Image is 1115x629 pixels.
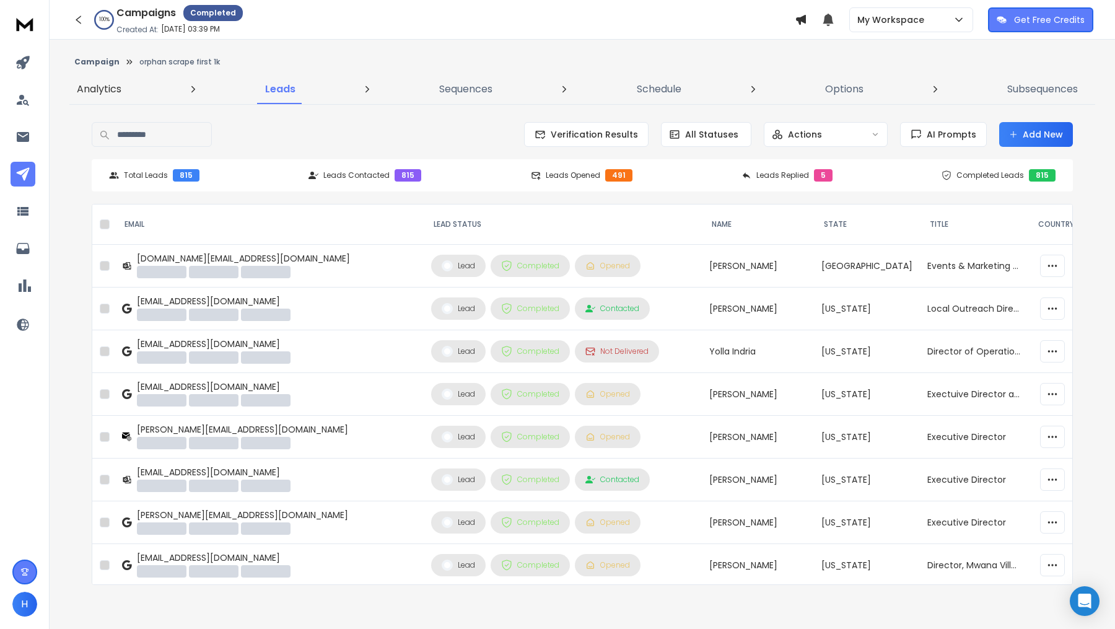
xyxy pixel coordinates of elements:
td: Local Outreach Director [920,288,1028,330]
div: Lead [442,517,475,528]
td: Yolla Indria [702,330,814,373]
div: [PERSON_NAME][EMAIL_ADDRESS][DOMAIN_NAME] [137,423,348,436]
div: Completed [501,260,559,271]
div: Lead [442,431,475,442]
button: Campaign [74,57,120,67]
img: logo [12,12,37,35]
td: Executive Director [920,459,1028,501]
div: Completed [183,5,243,21]
td: Executive Director [920,501,1028,544]
td: [GEOGRAPHIC_DATA] [814,245,920,288]
div: [EMAIL_ADDRESS][DOMAIN_NAME] [137,295,291,307]
td: Executive Director [920,416,1028,459]
td: [US_STATE] [814,416,920,459]
p: Schedule [637,82,681,97]
button: H [12,592,37,617]
div: [EMAIL_ADDRESS][DOMAIN_NAME] [137,338,291,350]
p: Leads Opened [546,170,600,180]
div: [DOMAIN_NAME][EMAIL_ADDRESS][DOMAIN_NAME] [137,252,350,265]
div: 815 [395,169,421,182]
div: Lead [442,260,475,271]
a: Leads [258,74,303,104]
th: LEAD STATUS [424,205,702,245]
p: Options [825,82,864,97]
td: [PERSON_NAME] [702,416,814,459]
div: Contacted [585,304,639,314]
button: Verification Results [524,122,649,147]
div: Opened [585,389,630,399]
td: Exectuive Director and Founder [920,373,1028,416]
p: Sequences [439,82,492,97]
div: Completed [501,560,559,571]
p: 100 % [99,16,110,24]
button: AI Prompts [900,122,987,147]
td: [US_STATE] [814,373,920,416]
td: Director of Operational Department [920,330,1028,373]
button: Add New [999,122,1073,147]
p: Created At: [116,25,159,35]
div: Completed [501,389,559,400]
td: [PERSON_NAME] [702,544,814,587]
div: Completed [501,474,559,485]
td: Events & Marketing Manager [920,245,1028,288]
div: Completed [501,517,559,528]
a: Schedule [629,74,689,104]
td: Director, Mwana Villages U.S., Inc. [920,544,1028,587]
button: Get Free Credits [988,7,1093,32]
td: [PERSON_NAME] [702,501,814,544]
div: [EMAIL_ADDRESS][DOMAIN_NAME] [137,552,291,564]
p: Analytics [77,82,121,97]
th: title [920,205,1028,245]
div: Opened [585,432,630,442]
p: Leads Contacted [323,170,390,180]
span: Verification Results [546,128,638,141]
td: [US_STATE] [814,459,920,501]
div: Open Intercom Messenger [1070,586,1100,616]
div: Lead [442,346,475,357]
div: Completed [501,346,559,357]
div: Completed [501,303,559,314]
div: Completed [501,431,559,442]
div: Opened [585,560,630,570]
p: orphan scrape first 1k [139,57,220,67]
td: [PERSON_NAME] [702,373,814,416]
div: Opened [585,517,630,527]
a: Subsequences [1000,74,1085,104]
td: [PERSON_NAME] [702,459,814,501]
h1: Campaigns [116,6,176,20]
td: [US_STATE] [814,501,920,544]
span: AI Prompts [922,128,976,141]
p: Total Leads [124,170,168,180]
a: Options [818,74,871,104]
div: Lead [442,474,475,485]
div: [EMAIL_ADDRESS][DOMAIN_NAME] [137,380,291,393]
th: NAME [702,205,814,245]
a: Sequences [432,74,500,104]
p: Subsequences [1007,82,1078,97]
p: Completed Leads [956,170,1024,180]
p: Leads Replied [756,170,809,180]
p: All Statuses [685,128,738,141]
div: Not Delivered [585,346,649,356]
div: [EMAIL_ADDRESS][DOMAIN_NAME] [137,466,291,478]
p: My Workspace [857,14,929,26]
div: Lead [442,389,475,400]
div: Contacted [585,475,639,485]
p: [DATE] 03:39 PM [161,24,220,34]
td: [US_STATE] [814,288,920,330]
p: Actions [788,128,822,141]
td: [PERSON_NAME] [702,245,814,288]
p: Get Free Credits [1014,14,1085,26]
div: 491 [605,169,632,182]
th: EMAIL [115,205,424,245]
div: [PERSON_NAME][EMAIL_ADDRESS][DOMAIN_NAME] [137,509,348,521]
th: state [814,205,920,245]
td: [US_STATE] [814,330,920,373]
p: Leads [265,82,295,97]
div: 815 [173,169,199,182]
div: 815 [1029,169,1056,182]
td: [US_STATE] [814,544,920,587]
div: Lead [442,303,475,314]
